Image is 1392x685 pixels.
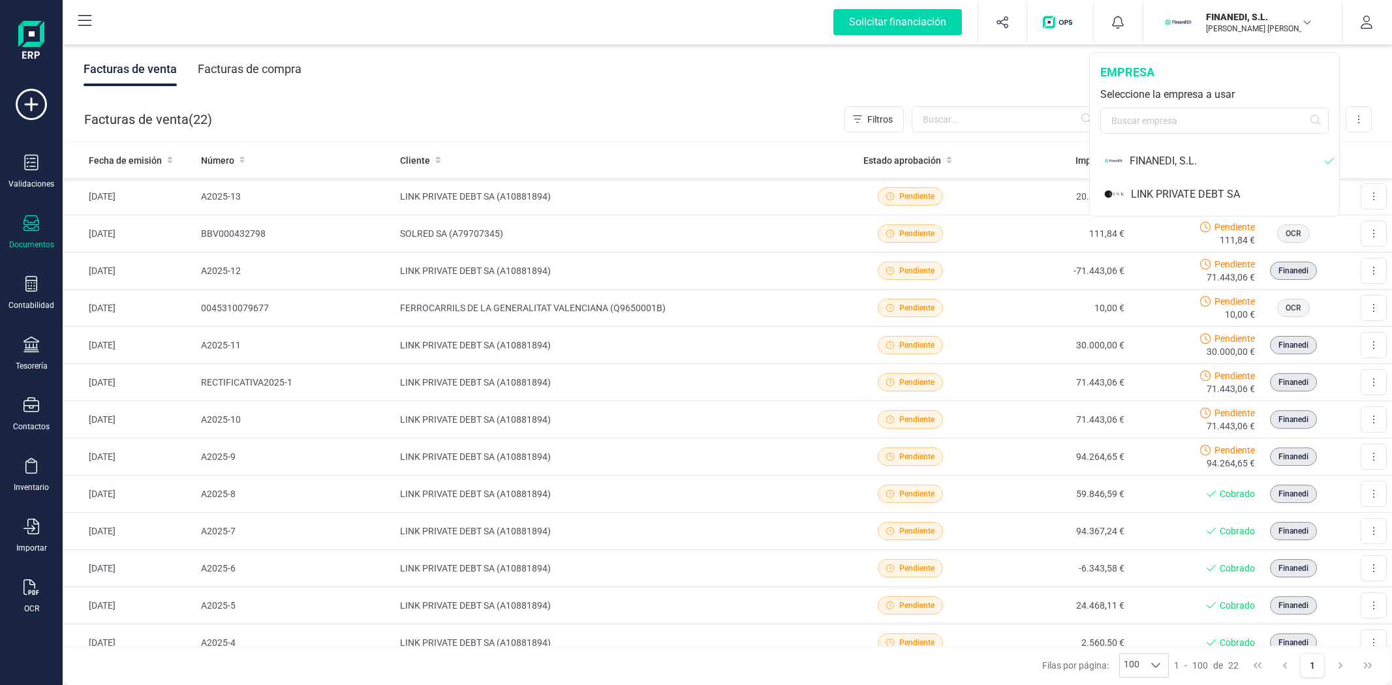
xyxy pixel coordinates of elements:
[1192,659,1208,672] span: 100
[1355,653,1380,678] button: Last Page
[395,327,837,364] td: LINK PRIVATE DEBT SA (A10881894)
[395,438,837,476] td: LINK PRIVATE DEBT SA (A10881894)
[1214,406,1255,419] span: Pendiente
[899,190,935,202] span: Pendiente
[1278,600,1308,611] span: Finanedi
[1220,487,1255,500] span: Cobrado
[1131,187,1339,202] div: LINK PRIVATE DEBT SA
[1207,345,1255,358] span: 30.000,00 €
[899,228,935,239] span: Pendiente
[1214,369,1255,382] span: Pendiente
[63,587,196,624] td: [DATE]
[863,154,941,167] span: Estado aprobación
[196,252,395,290] td: A2025-12
[1159,1,1326,43] button: FIFINANEDI, S.L.[PERSON_NAME] [PERSON_NAME]
[1278,525,1308,537] span: Finanedi
[867,113,893,126] span: Filtros
[983,438,1130,476] td: 94.264,65 €
[13,421,50,432] div: Contactos
[196,364,395,401] td: RECTIFICATIVA2025-1
[1104,149,1123,172] img: FI
[8,179,54,189] div: Validaciones
[899,451,935,463] span: Pendiente
[1278,562,1308,574] span: Finanedi
[1130,153,1325,169] div: FINANEDI, S.L.
[395,215,837,252] td: SOLRED SA (A79707345)
[899,414,935,425] span: Pendiente
[844,106,904,132] button: Filtros
[1278,265,1308,277] span: Finanedi
[196,327,395,364] td: A2025-11
[16,543,47,553] div: Importar
[818,1,978,43] button: Solicitar financiación
[1245,653,1270,678] button: First Page
[1174,659,1239,672] div: -
[84,52,177,86] div: Facturas de venta
[63,476,196,513] td: [DATE]
[1220,599,1255,612] span: Cobrado
[193,110,208,129] span: 22
[1207,419,1255,433] span: 71.443,06 €
[1207,457,1255,470] span: 94.264,65 €
[1220,562,1255,575] span: Cobrado
[89,154,162,167] span: Fecha de emisión
[1104,183,1124,205] img: LI
[84,106,212,132] div: Facturas de venta ( )
[1214,258,1255,271] span: Pendiente
[833,9,962,35] div: Solicitar financiación
[983,401,1130,438] td: 71.443,06 €
[395,401,837,438] td: LINK PRIVATE DEBT SA (A10881894)
[1228,659,1239,672] span: 22
[395,476,837,513] td: LINK PRIVATE DEBT SA (A10881894)
[196,513,395,550] td: A2025-7
[1214,221,1255,234] span: Pendiente
[63,550,196,587] td: [DATE]
[1286,228,1301,239] span: OCR
[196,178,395,215] td: A2025-13
[983,327,1130,364] td: 30.000,00 €
[14,482,49,493] div: Inventario
[1220,234,1255,247] span: 111,84 €
[1214,332,1255,345] span: Pendiente
[63,178,196,215] td: [DATE]
[1214,444,1255,457] span: Pendiente
[196,290,395,327] td: 0045310079677
[1278,637,1308,648] span: Finanedi
[1328,653,1353,678] button: Next Page
[395,587,837,624] td: LINK PRIVATE DEBT SA (A10881894)
[1120,654,1143,677] span: 100
[1278,376,1308,388] span: Finanedi
[899,600,935,611] span: Pendiente
[899,637,935,648] span: Pendiente
[1174,659,1179,672] span: 1
[1214,295,1255,308] span: Pendiente
[196,624,395,662] td: A2025-4
[196,587,395,624] td: A2025-5
[1100,87,1329,102] div: Seleccione la empresa a usar
[1213,659,1223,672] span: de
[1220,525,1255,538] span: Cobrado
[196,476,395,513] td: A2025-8
[395,364,837,401] td: LINK PRIVATE DEBT SA (A10881894)
[1035,1,1085,43] button: Logo de OPS
[395,513,837,550] td: LINK PRIVATE DEBT SA (A10881894)
[1278,488,1308,500] span: Finanedi
[1278,339,1308,351] span: Finanedi
[1164,8,1193,37] img: FI
[1273,653,1297,678] button: Previous Page
[63,327,196,364] td: [DATE]
[196,215,395,252] td: BBV000432798
[395,624,837,662] td: LINK PRIVATE DEBT SA (A10881894)
[400,154,430,167] span: Cliente
[899,488,935,500] span: Pendiente
[395,178,837,215] td: LINK PRIVATE DEBT SA (A10881894)
[1075,154,1108,167] span: Importe
[899,376,935,388] span: Pendiente
[899,562,935,574] span: Pendiente
[983,513,1130,550] td: 94.367,24 €
[1043,16,1077,29] img: Logo de OPS
[1207,382,1255,395] span: 71.443,06 €
[1278,451,1308,463] span: Finanedi
[983,252,1130,290] td: -71.443,06 €
[1042,653,1169,678] div: Filas por página:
